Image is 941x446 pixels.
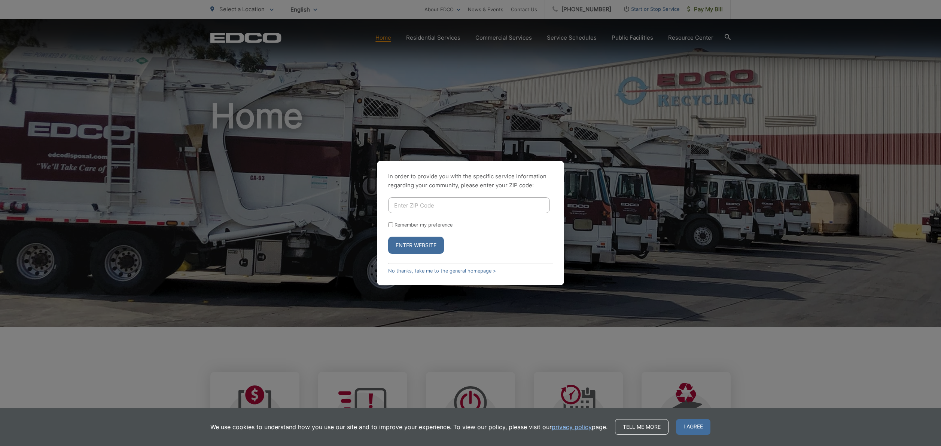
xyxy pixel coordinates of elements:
[395,222,453,228] label: Remember my preference
[552,422,592,431] a: privacy policy
[388,197,550,213] input: Enter ZIP Code
[615,419,669,435] a: Tell me more
[676,419,710,435] span: I agree
[388,237,444,254] button: Enter Website
[388,172,553,190] p: In order to provide you with the specific service information regarding your community, please en...
[388,268,496,274] a: No thanks, take me to the general homepage >
[210,422,607,431] p: We use cookies to understand how you use our site and to improve your experience. To view our pol...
